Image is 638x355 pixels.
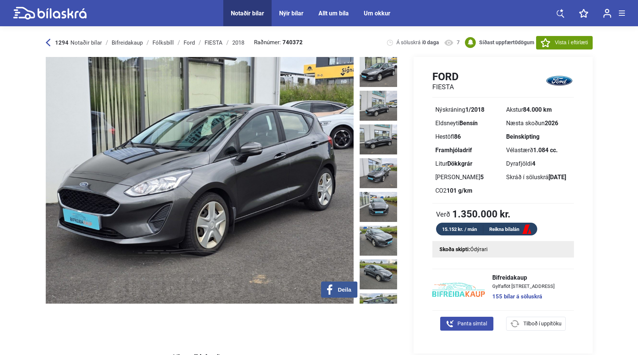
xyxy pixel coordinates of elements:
span: Tilboð í uppítöku [523,320,562,328]
b: 0 daga [423,39,439,45]
b: [DATE] [548,174,566,181]
span: Panta símtal [457,320,487,328]
div: [PERSON_NAME] [435,174,500,180]
div: 15.152 kr. / mán [436,225,483,234]
button: Vista í eftirlæti [536,36,592,49]
span: Verð [436,210,450,218]
a: Notaðir bílar [231,10,264,17]
a: Reikna bílalán [483,225,537,234]
div: Hestöfl [435,134,500,140]
div: Litur [435,161,500,167]
span: 0 [515,39,518,45]
img: logo Ford FIESTA [545,70,574,91]
div: 2018 [232,40,244,46]
b: Beinskipting [506,133,539,140]
div: Fólksbíll [152,40,174,46]
img: 1752587855_8381445967839980669_24887827575403874.jpg [360,57,397,87]
img: 1752587856_3256908140208727751_24887829518819789.jpg [360,91,397,121]
div: Næsta skoðun [506,120,571,126]
div: Dyrafjöldi [506,161,571,167]
strong: Skoða skipti: [439,246,470,252]
b: 5 [480,174,484,181]
span: 7 [457,39,460,46]
img: 1752587858_3054235214598273284_24887831405837393.jpg [360,158,397,188]
img: user-login.svg [603,9,611,18]
a: 155 bílar á söluskrá [492,294,554,300]
b: 1/2018 [465,106,484,113]
div: Skráð í söluskrá [506,174,571,180]
div: Ford [184,40,195,46]
div: Akstur [506,107,571,113]
div: Bifreidakaup [112,40,143,46]
b: 84.000 km [523,106,552,113]
img: 1752587860_5696246297745822774_24887833273717827.jpg [360,226,397,256]
a: Nýir bílar [279,10,303,17]
div: CO2 [435,188,500,194]
img: 1752587862_6019851580543131360_24887834921821528.jpg [360,293,397,323]
div: Nýskráning [435,107,500,113]
b: Síðast uppfært dögum [479,39,534,45]
div: Eldsneyti [435,120,500,126]
h2: FIESTA [432,83,459,91]
img: 1752587861_4384543472671673860_24887834158238693.jpg [360,259,397,289]
h1: Ford [432,70,459,83]
div: FIESTA [205,40,223,46]
span: Raðnúmer: [254,40,303,45]
b: 1294 [55,39,69,46]
b: Dökkgrár [447,160,472,167]
b: 740372 [282,40,303,45]
span: Gylfaflöt [STREET_ADDRESS] [492,284,554,289]
span: Bifreidakaup [492,275,554,281]
span: Deila [338,286,351,293]
b: 101 g/km [447,187,472,194]
a: Allt um bíla [318,10,349,17]
button: Deila [321,282,357,298]
b: 1.350.000 kr. [452,209,511,219]
img: 1752587857_2469165064078784837_24887830288175955.jpg [360,124,397,154]
img: 1752587859_8116094133363325022_24887832194721175.jpg [360,192,397,222]
span: Vista í eftirlæti [555,39,588,46]
span: Notaðir bílar [70,39,102,46]
b: 86 [454,133,461,140]
b: 2026 [545,120,558,127]
b: Bensín [459,120,478,127]
b: Framhjóladrif [435,147,472,154]
span: Ódýrari [470,246,487,252]
div: Vélastærð [506,147,571,153]
span: Á söluskrá í [396,39,439,46]
b: 4 [532,160,535,167]
b: 1.084 cc. [533,147,558,154]
a: Um okkur [364,10,390,17]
